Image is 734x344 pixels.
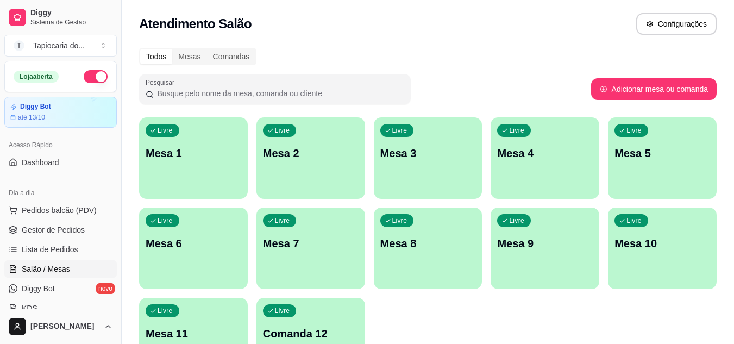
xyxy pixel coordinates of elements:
[263,326,359,341] p: Comanda 12
[139,208,248,289] button: LivreMesa 6
[146,146,241,161] p: Mesa 1
[275,126,290,135] p: Livre
[608,208,717,289] button: LivreMesa 10
[392,216,407,225] p: Livre
[22,205,97,216] span: Pedidos balcão (PDV)
[22,224,85,235] span: Gestor de Pedidos
[4,4,117,30] a: DiggySistema de Gestão
[4,97,117,128] a: Diggy Botaté 13/10
[509,216,524,225] p: Livre
[591,78,717,100] button: Adicionar mesa ou comanda
[4,184,117,202] div: Dia a dia
[275,216,290,225] p: Livre
[256,117,365,199] button: LivreMesa 2
[4,241,117,258] a: Lista de Pedidos
[172,49,206,64] div: Mesas
[4,260,117,278] a: Salão / Mesas
[139,15,252,33] h2: Atendimento Salão
[491,117,599,199] button: LivreMesa 4
[380,236,476,251] p: Mesa 8
[158,126,173,135] p: Livre
[374,117,482,199] button: LivreMesa 3
[380,146,476,161] p: Mesa 3
[392,126,407,135] p: Livre
[22,157,59,168] span: Dashboard
[84,70,108,83] button: Alterar Status
[22,264,70,274] span: Salão / Mesas
[4,314,117,340] button: [PERSON_NAME]
[22,283,55,294] span: Diggy Bot
[14,40,24,51] span: T
[30,322,99,332] span: [PERSON_NAME]
[497,236,593,251] p: Mesa 9
[4,35,117,57] button: Select a team
[636,13,717,35] button: Configurações
[4,299,117,317] a: KDS
[4,280,117,297] a: Diggy Botnovo
[140,49,172,64] div: Todos
[626,126,642,135] p: Livre
[509,126,524,135] p: Livre
[614,236,710,251] p: Mesa 10
[22,303,37,314] span: KDS
[614,146,710,161] p: Mesa 5
[608,117,717,199] button: LivreMesa 5
[4,136,117,154] div: Acesso Rápido
[263,236,359,251] p: Mesa 7
[33,40,85,51] div: Tapiocaria do ...
[22,244,78,255] span: Lista de Pedidos
[158,216,173,225] p: Livre
[30,8,112,18] span: Diggy
[626,216,642,225] p: Livre
[146,326,241,341] p: Mesa 11
[275,307,290,315] p: Livre
[256,208,365,289] button: LivreMesa 7
[154,88,404,99] input: Pesquisar
[263,146,359,161] p: Mesa 2
[158,307,173,315] p: Livre
[4,202,117,219] button: Pedidos balcão (PDV)
[4,154,117,171] a: Dashboard
[30,18,112,27] span: Sistema de Gestão
[146,236,241,251] p: Mesa 6
[491,208,599,289] button: LivreMesa 9
[4,221,117,239] a: Gestor de Pedidos
[20,103,51,111] article: Diggy Bot
[18,113,45,122] article: até 13/10
[139,117,248,199] button: LivreMesa 1
[14,71,59,83] div: Loja aberta
[497,146,593,161] p: Mesa 4
[207,49,256,64] div: Comandas
[146,78,178,87] label: Pesquisar
[374,208,482,289] button: LivreMesa 8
